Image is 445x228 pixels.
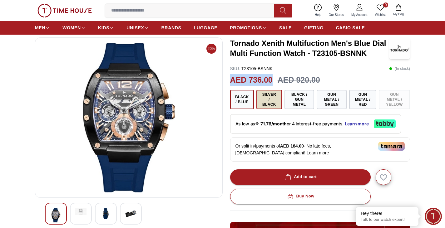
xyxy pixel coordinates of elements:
a: Our Stores [325,2,348,18]
span: WOMEN [62,25,81,31]
span: Help [312,12,324,17]
a: KIDS [98,22,114,33]
button: Black / Gun Metal [284,90,314,109]
span: SALE [279,25,292,31]
span: My Account [349,12,370,17]
h3: AED 920.00 [278,74,320,86]
button: Buy Now [230,189,371,204]
span: CASIO SALE [336,25,365,31]
button: My Bag [389,3,408,18]
span: Our Stores [326,12,346,17]
img: Tornado Xenith Multifuction Men's Blue Dial Multi Function Watch - T23105-BSNNK [100,208,111,219]
a: CASIO SALE [336,22,365,33]
span: MEN [35,25,45,31]
button: Add to cart [230,169,371,185]
h3: Tornado Xenith Multifuction Men's Blue Dial Multi Function Watch - T23105-BSNNK [230,38,389,58]
a: SALE [279,22,292,33]
img: Tamara [378,142,405,151]
span: UNISEX [126,25,144,31]
div: Or split in 4 payments of - No late fees, [DEMOGRAPHIC_DATA] compliant! [230,137,410,162]
a: UNISEX [126,22,149,33]
span: Wishlist [373,12,388,17]
button: Silver / Black [256,90,282,109]
span: GIFTING [304,25,324,31]
img: Tornado Xenith Multifuction Men's Blue Dial Multi Function Watch - T23105-BSNNK [75,208,87,215]
a: BRANDS [161,22,181,33]
button: Gun Metal / Red [349,90,376,109]
a: WOMEN [62,22,86,33]
img: Tornado Xenith Multifuction Men's Blue Dial Multi Function Watch - T23105-BSNNK [40,43,217,192]
button: Gun Metal / Green [317,90,347,109]
div: Hey there! [361,210,414,216]
div: Chat Widget [425,208,442,225]
div: Add to cart [284,173,317,181]
img: ... [37,4,92,17]
p: Talk to our watch expert! [361,217,414,222]
span: KIDS [98,25,109,31]
img: Tornado Xenith Multifuction Men's Blue Dial Multi Function Watch - T23105-BSNNK [125,208,136,219]
a: PROMOTIONS [230,22,267,33]
button: Black / Blue [230,90,254,109]
h2: AED 736.00 [230,74,273,86]
a: 0Wishlist [371,2,389,18]
span: SKU : [230,66,240,71]
div: Buy Now [286,193,314,200]
span: LUGGAGE [194,25,218,31]
p: ( In stock ) [389,65,410,72]
img: Tornado Xenith Multifuction Men's Blue Dial Multi Function Watch - T23105-BSNNK [389,37,410,59]
a: MEN [35,22,50,33]
span: 20% [206,44,216,54]
p: T23105-BSNNK [230,65,273,72]
span: 0 [383,2,388,7]
span: My Bag [391,12,406,17]
span: BRANDS [161,25,181,31]
a: Help [311,2,325,18]
span: Learn more [307,150,329,155]
span: PROMOTIONS [230,25,262,31]
img: Tornado Xenith Multifuction Men's Blue Dial Multi Function Watch - T23105-BSNNK [50,208,62,222]
a: GIFTING [304,22,324,33]
a: LUGGAGE [194,22,218,33]
span: AED 184.00 [280,143,304,148]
